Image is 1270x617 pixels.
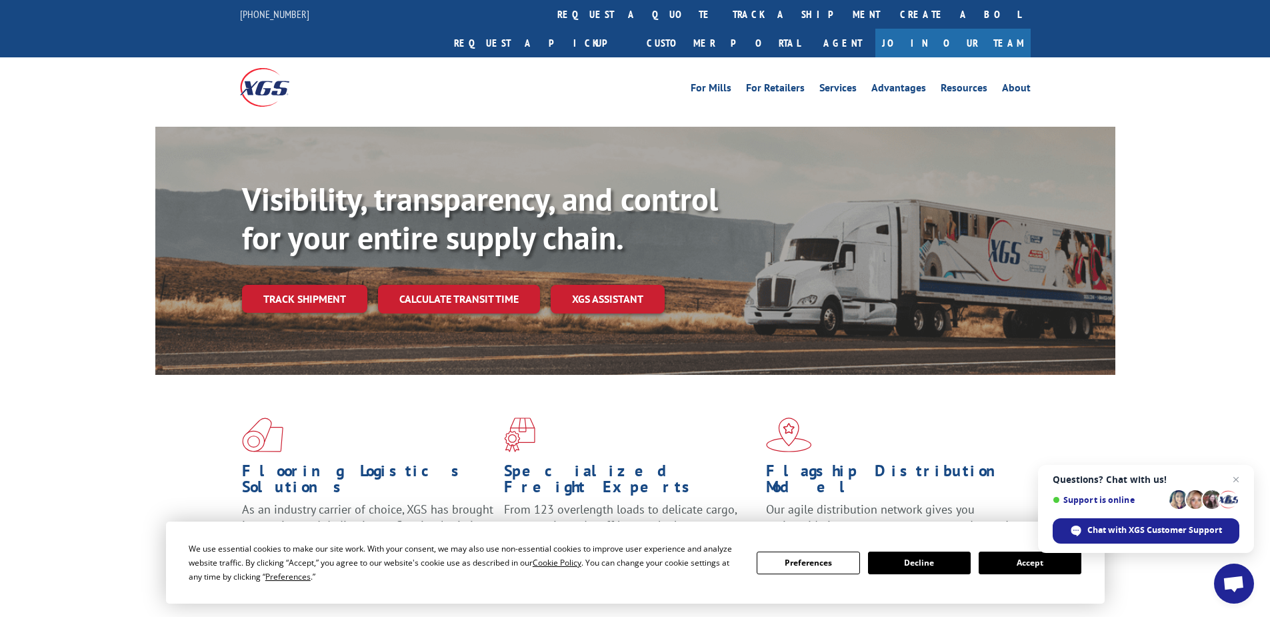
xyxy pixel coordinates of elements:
span: Chat with XGS Customer Support [1087,524,1222,536]
a: [PHONE_NUMBER] [240,7,309,21]
button: Preferences [757,552,859,574]
a: Request a pickup [444,29,637,57]
div: Cookie Consent Prompt [166,522,1105,604]
a: Advantages [871,83,926,97]
span: Close chat [1228,472,1244,488]
a: Join Our Team [875,29,1031,57]
a: For Retailers [746,83,805,97]
h1: Flooring Logistics Solutions [242,463,494,502]
span: Support is online [1053,495,1165,505]
span: Preferences [265,571,311,582]
h1: Flagship Distribution Model [766,463,1018,502]
h1: Specialized Freight Experts [504,463,756,502]
span: Questions? Chat with us! [1053,474,1239,485]
div: We use essential cookies to make our site work. With your consent, we may also use non-essential ... [189,542,741,584]
a: Agent [810,29,875,57]
a: About [1002,83,1031,97]
button: Accept [979,552,1081,574]
a: For Mills [691,83,731,97]
a: Track shipment [242,285,367,313]
a: XGS ASSISTANT [551,285,665,314]
span: As an industry carrier of choice, XGS has brought innovation and dedication to flooring logistics... [242,502,493,549]
p: From 123 overlength loads to delicate cargo, our experienced staff knows the best way to move you... [504,502,756,561]
img: xgs-icon-total-supply-chain-intelligence-red [242,418,283,452]
a: Services [819,83,857,97]
a: Calculate transit time [378,285,540,314]
button: Decline [868,552,971,574]
div: Open chat [1214,564,1254,604]
div: Chat with XGS Customer Support [1053,518,1239,544]
b: Visibility, transparency, and control for your entire supply chain. [242,178,718,258]
span: Cookie Policy [533,557,581,568]
span: Our agile distribution network gives you nationwide inventory management on demand. [766,502,1011,533]
img: xgs-icon-flagship-distribution-model-red [766,418,812,452]
a: Resources [941,83,987,97]
img: xgs-icon-focused-on-flooring-red [504,418,535,452]
a: Customer Portal [637,29,810,57]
